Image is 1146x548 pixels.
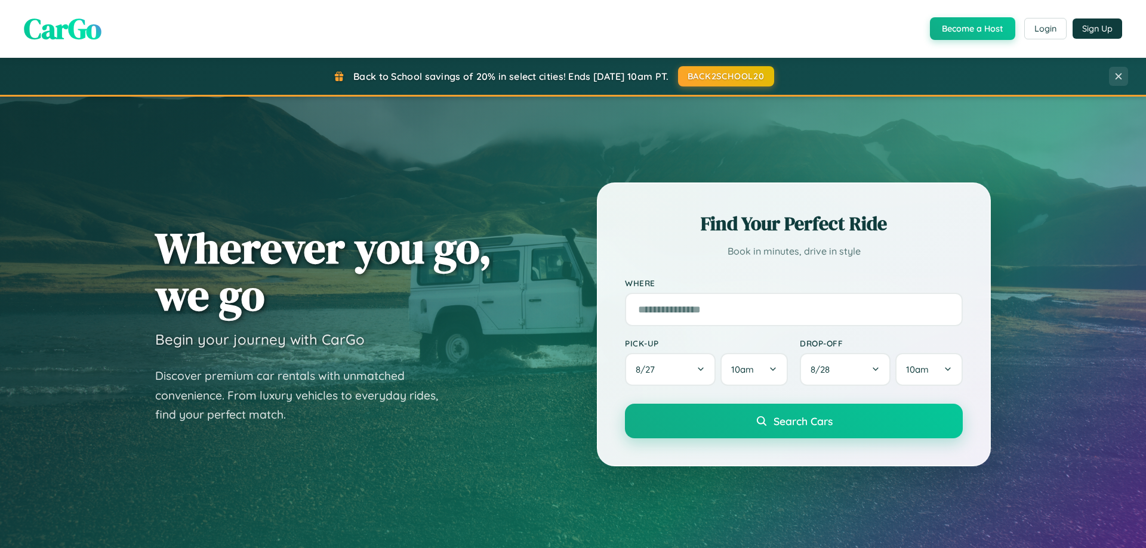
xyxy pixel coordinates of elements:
span: CarGo [24,9,101,48]
button: Login [1024,18,1067,39]
button: 8/27 [625,353,716,386]
p: Book in minutes, drive in style [625,243,963,260]
button: 10am [720,353,788,386]
label: Where [625,278,963,288]
button: Sign Up [1073,18,1122,39]
button: BACK2SCHOOL20 [678,66,774,86]
button: 10am [895,353,963,386]
button: Become a Host [930,17,1015,40]
span: 10am [906,364,929,375]
span: 10am [731,364,754,375]
h1: Wherever you go, we go [155,224,492,318]
span: 8 / 27 [636,364,661,375]
label: Drop-off [800,338,963,348]
p: Discover premium car rentals with unmatched convenience. From luxury vehicles to everyday rides, ... [155,366,454,425]
span: Back to School savings of 20% in select cities! Ends [DATE] 10am PT. [353,70,668,82]
button: 8/28 [800,353,891,386]
span: Search Cars [774,414,833,428]
h2: Find Your Perfect Ride [625,210,963,237]
h3: Begin your journey with CarGo [155,330,365,348]
span: 8 / 28 [811,364,836,375]
label: Pick-up [625,338,788,348]
button: Search Cars [625,404,963,438]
